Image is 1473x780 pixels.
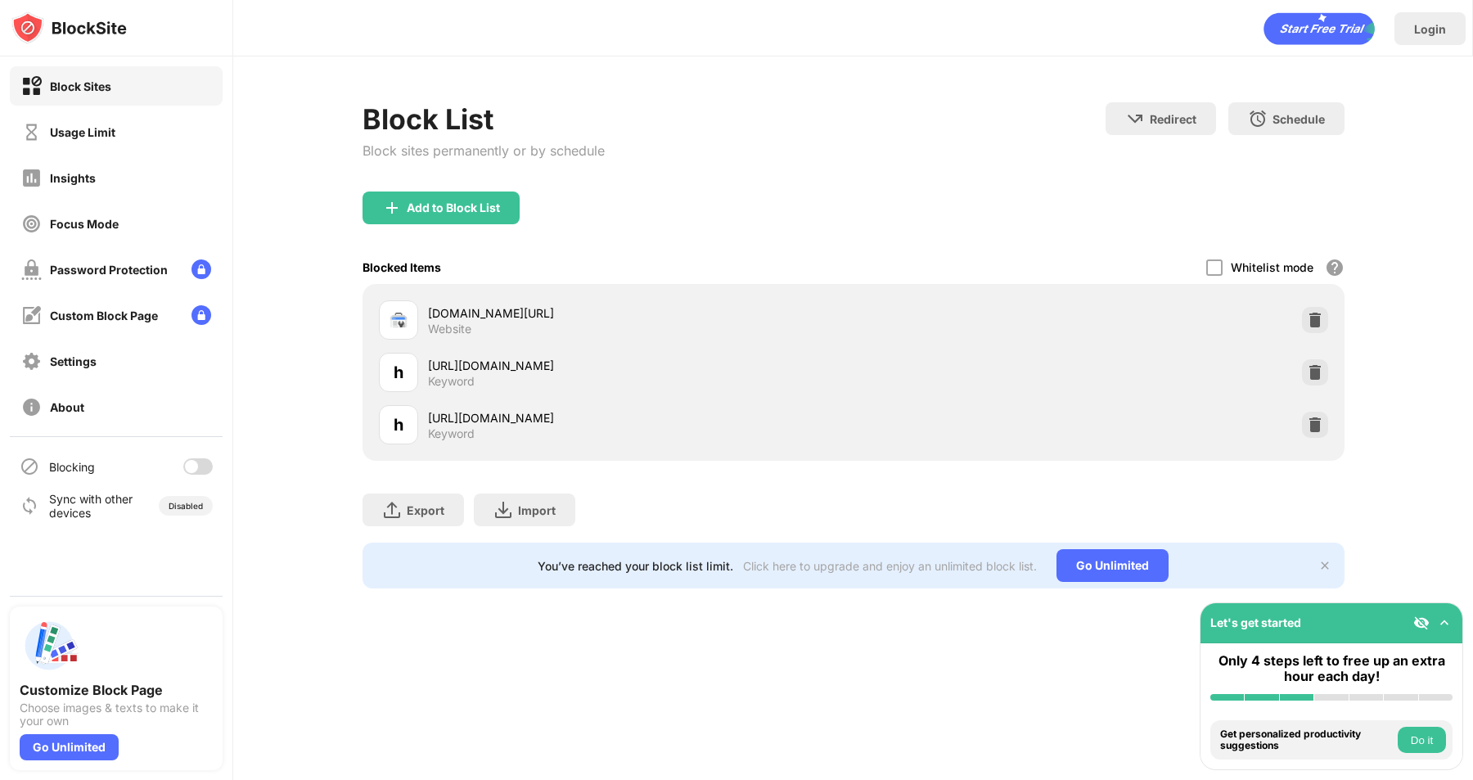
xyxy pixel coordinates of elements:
[1231,260,1313,274] div: Whitelist mode
[394,413,403,437] div: h
[20,496,39,516] img: sync-icon.svg
[363,142,605,159] div: Block sites permanently or by schedule
[21,214,42,234] img: focus-off.svg
[50,217,119,231] div: Focus Mode
[50,309,158,322] div: Custom Block Page
[20,734,119,760] div: Go Unlimited
[1210,615,1301,629] div: Let's get started
[50,171,96,185] div: Insights
[1273,112,1325,126] div: Schedule
[1150,112,1196,126] div: Redirect
[428,357,854,374] div: [URL][DOMAIN_NAME]
[20,616,79,675] img: push-custom-page.svg
[21,305,42,326] img: customize-block-page-off.svg
[518,503,556,517] div: Import
[1210,653,1453,684] div: Only 4 steps left to free up an extra hour each day!
[191,305,211,325] img: lock-menu.svg
[1413,615,1430,631] img: eye-not-visible.svg
[50,354,97,368] div: Settings
[20,682,213,698] div: Customize Block Page
[50,400,84,414] div: About
[50,125,115,139] div: Usage Limit
[428,374,475,389] div: Keyword
[21,122,42,142] img: time-usage-off.svg
[1318,559,1331,572] img: x-button.svg
[389,310,408,330] img: favicons
[407,201,500,214] div: Add to Block List
[21,76,42,97] img: block-on.svg
[49,460,95,474] div: Blocking
[1220,728,1394,752] div: Get personalized productivity suggestions
[49,492,133,520] div: Sync with other devices
[743,559,1037,573] div: Click here to upgrade and enjoy an unlimited block list.
[21,351,42,372] img: settings-off.svg
[11,11,127,44] img: logo-blocksite.svg
[50,263,168,277] div: Password Protection
[428,322,471,336] div: Website
[191,259,211,279] img: lock-menu.svg
[50,79,111,93] div: Block Sites
[169,501,203,511] div: Disabled
[21,259,42,280] img: password-protection-off.svg
[1414,22,1446,36] div: Login
[1056,549,1169,582] div: Go Unlimited
[1264,12,1375,45] div: animation
[428,409,854,426] div: [URL][DOMAIN_NAME]
[428,304,854,322] div: [DOMAIN_NAME][URL]
[394,360,403,385] div: h
[363,102,605,136] div: Block List
[407,503,444,517] div: Export
[538,559,733,573] div: You’ve reached your block list limit.
[21,397,42,417] img: about-off.svg
[20,457,39,476] img: blocking-icon.svg
[1436,615,1453,631] img: omni-setup-toggle.svg
[1398,727,1446,753] button: Do it
[363,260,441,274] div: Blocked Items
[20,701,213,728] div: Choose images & texts to make it your own
[428,426,475,441] div: Keyword
[21,168,42,188] img: insights-off.svg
